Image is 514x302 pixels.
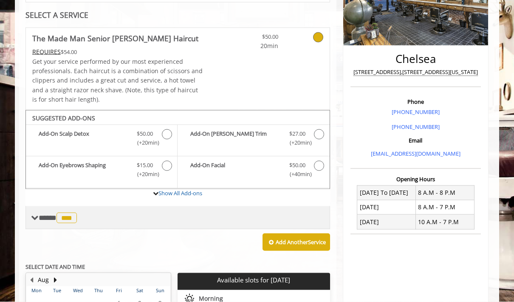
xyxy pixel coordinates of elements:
b: SUGGESTED ADD-ONS [32,114,95,122]
span: (+40min ) [285,170,310,179]
th: Tue [47,286,67,295]
div: SELECT A SERVICE [25,11,330,19]
td: 8 A.M - 7 P.M [415,200,474,214]
a: [PHONE_NUMBER] [392,108,440,116]
b: SELECT DATE AND TIME [25,263,85,271]
b: Add-On Eyebrows Shaping [39,161,128,179]
button: Add AnotherService [263,234,330,251]
b: Add-On Scalp Detox [39,129,128,147]
h3: Opening Hours [350,176,481,182]
span: 20min [228,41,278,51]
a: [PHONE_NUMBER] [392,123,440,131]
th: Fri [109,286,129,295]
p: Get your service performed by our most experienced professionals. Each haircut is a combination o... [32,57,203,105]
span: $50.00 [289,161,305,170]
div: The Made Man Senior Barber Haircut Add-onS [25,110,330,189]
p: Available slots for [DATE] [181,276,326,284]
h2: Chelsea [353,53,479,65]
div: $54.00 [32,47,203,57]
label: Add-On Beard Trim [182,129,325,149]
span: $15.00 [137,161,153,170]
span: (+20min ) [133,170,158,179]
th: Sat [129,286,150,295]
button: Aug [38,275,49,285]
b: Add Another Service [276,238,326,246]
b: Add-On [PERSON_NAME] Trim [190,129,280,147]
td: 10 A.M - 7 P.M [415,215,474,229]
a: [EMAIL_ADDRESS][DOMAIN_NAME] [371,150,460,157]
td: [DATE] [357,215,416,229]
button: Previous Month [28,275,35,285]
b: The Made Man Senior [PERSON_NAME] Haircut [32,32,198,44]
th: Sun [150,286,171,295]
h3: Email [353,137,479,143]
th: Mon [26,286,47,295]
span: This service needs some Advance to be paid before we block your appointment [32,48,61,56]
b: Add-On Facial [190,161,280,179]
label: Add-On Scalp Detox [30,129,173,149]
span: (+20min ) [133,138,158,147]
td: [DATE] [357,200,416,214]
button: Next Month [52,275,59,285]
h3: Phone [353,99,479,105]
th: Wed [68,286,88,295]
a: Show All Add-ons [158,189,202,197]
th: Thu [88,286,108,295]
span: $50.00 [137,129,153,138]
label: Add-On Facial [182,161,325,181]
span: (+20min ) [285,138,310,147]
a: $50.00 [228,28,278,51]
span: $27.00 [289,129,305,138]
span: Morning [199,295,223,302]
td: 8 A.M - 8 P.M [415,185,474,200]
label: Add-On Eyebrows Shaping [30,161,173,181]
td: [DATE] To [DATE] [357,185,416,200]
